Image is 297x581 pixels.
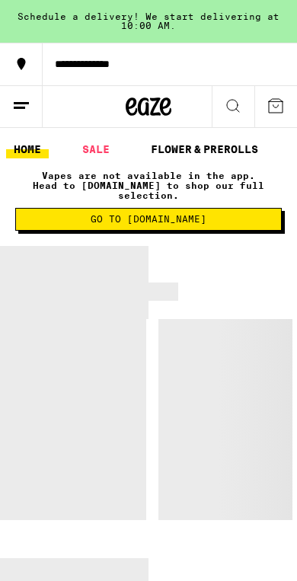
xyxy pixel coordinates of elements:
[15,171,282,200] p: Vapes are not available in the app. Head to [DOMAIN_NAME] to shop our full selection.
[143,140,266,158] a: FLOWER & PREROLLS
[15,208,282,231] button: Go to [DOMAIN_NAME]
[75,140,117,158] a: SALE
[91,215,206,224] span: Go to [DOMAIN_NAME]
[6,140,49,158] a: HOME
